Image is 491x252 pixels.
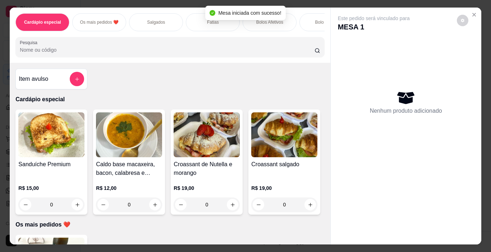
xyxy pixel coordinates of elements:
[19,75,48,83] h4: Item avulso
[80,19,119,25] p: Os mais pedidos ❤️
[20,46,315,53] input: Pesquisa
[24,19,61,25] p: Cardápio especial
[96,160,162,177] h4: Caldo base macaxeira, bacon, calabresa e frango
[218,10,281,16] span: Mesa iniciada com sucesso!
[251,160,317,169] h4: Croassant salgado
[468,9,480,20] button: Close
[15,95,324,104] p: Cardápio especial
[174,160,240,177] h4: Croassant de Nutella e morango
[18,160,84,169] h4: Sanduíche Premium
[338,15,410,22] p: Este pedido será vinculado para
[457,15,468,26] button: decrease-product-quantity
[72,199,83,210] button: increase-product-quantity
[256,19,283,25] p: Bolos Afetivos
[207,19,219,25] p: Fatias
[15,220,324,229] p: Os mais pedidos ❤️
[175,199,187,210] button: decrease-product-quantity
[251,112,317,157] img: product-image
[20,199,31,210] button: decrease-product-quantity
[370,107,442,115] p: Nenhum produto adicionado
[227,199,238,210] button: increase-product-quantity
[315,19,338,25] p: Bolo gelado
[96,112,162,157] img: product-image
[18,112,84,157] img: product-image
[20,39,40,46] label: Pesquisa
[174,185,240,192] p: R$ 19,00
[174,112,240,157] img: product-image
[96,185,162,192] p: R$ 12,00
[251,185,317,192] p: R$ 19,00
[210,10,215,16] span: check-circle
[147,19,165,25] p: Salgados
[97,199,109,210] button: decrease-product-quantity
[304,199,316,210] button: increase-product-quantity
[338,22,410,32] p: MESA 1
[149,199,161,210] button: increase-product-quantity
[253,199,264,210] button: decrease-product-quantity
[70,72,84,86] button: add-separate-item
[18,185,84,192] p: R$ 15,00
